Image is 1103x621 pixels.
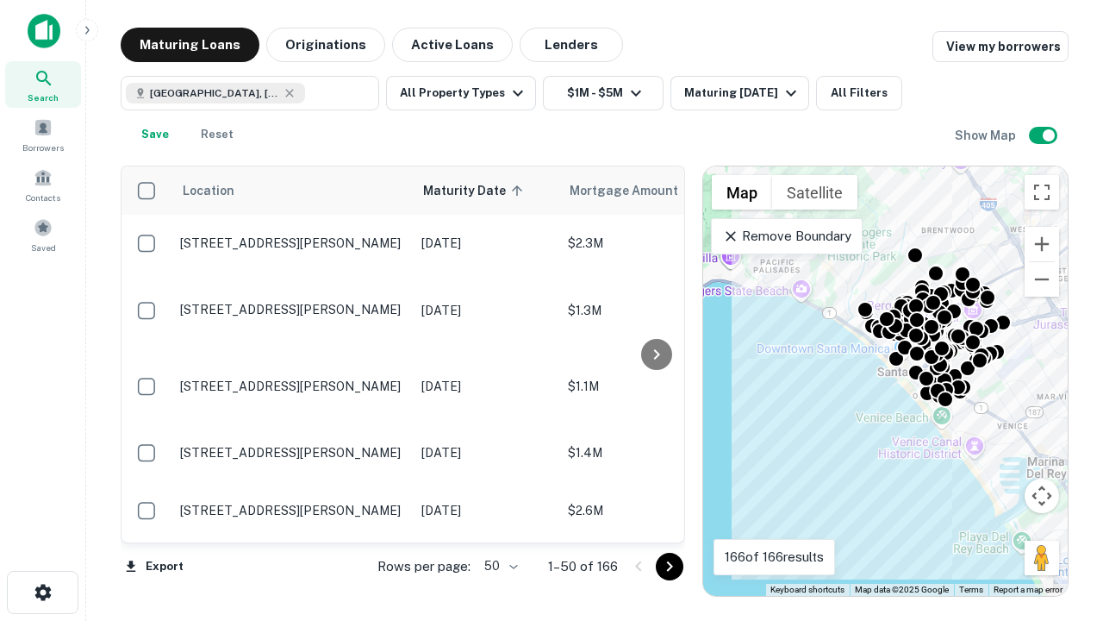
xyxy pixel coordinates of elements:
a: View my borrowers [932,31,1069,62]
button: Maturing Loans [121,28,259,62]
p: [STREET_ADDRESS][PERSON_NAME] [180,379,404,394]
p: $1.3M [568,301,740,320]
img: Google [707,574,764,596]
button: Show street map [712,175,772,210]
th: Mortgage Amount [559,166,749,215]
a: Borrowers [5,111,81,158]
button: Save your search to get updates of matches that match your search criteria. [128,117,183,152]
h6: Show Map [955,126,1019,145]
p: $2.6M [568,501,740,520]
iframe: Chat Widget [1017,483,1103,566]
p: [STREET_ADDRESS][PERSON_NAME] [180,445,404,461]
span: Map data ©2025 Google [855,585,949,594]
button: Lenders [520,28,623,62]
th: Location [171,166,413,215]
div: 0 0 [703,166,1068,596]
p: Remove Boundary [722,226,851,247]
p: [STREET_ADDRESS][PERSON_NAME] [180,503,404,518]
button: Export [121,554,188,580]
p: [STREET_ADDRESS][PERSON_NAME] [180,302,404,317]
a: Report a map error [994,585,1062,594]
button: Reset [190,117,245,152]
a: Terms [959,585,983,594]
a: Open this area in Google Maps (opens a new window) [707,574,764,596]
a: Contacts [5,161,81,208]
button: Originations [266,28,385,62]
button: Toggle fullscreen view [1025,175,1059,210]
button: Go to next page [656,553,683,580]
p: 1–50 of 166 [548,556,618,577]
span: Contacts [26,191,60,204]
p: [DATE] [421,234,551,253]
p: [DATE] [421,443,551,462]
a: Search [5,61,81,108]
p: $2.3M [568,234,740,253]
span: Borrowers [22,141,64,154]
th: Maturity Date [413,166,559,215]
button: Zoom in [1025,227,1059,261]
span: Saved [31,241,56,254]
div: 50 [477,554,520,579]
p: 166 of 166 results [725,547,824,568]
button: All Filters [816,76,902,110]
span: Search [28,91,59,104]
p: [DATE] [421,301,551,320]
div: Maturing [DATE] [684,83,801,103]
button: Map camera controls [1025,479,1059,513]
p: [STREET_ADDRESS][PERSON_NAME] [180,235,404,251]
span: Mortgage Amount [570,180,701,201]
span: Location [182,180,234,201]
p: $1.1M [568,377,740,396]
img: capitalize-icon.png [28,14,60,48]
button: All Property Types [386,76,536,110]
span: Maturity Date [423,180,528,201]
span: [GEOGRAPHIC_DATA], [GEOGRAPHIC_DATA], [GEOGRAPHIC_DATA] [150,85,279,101]
button: Show satellite imagery [772,175,857,210]
a: Saved [5,211,81,258]
p: [DATE] [421,377,551,396]
p: $1.4M [568,443,740,462]
button: Keyboard shortcuts [770,584,844,596]
button: Zoom out [1025,262,1059,297]
button: Maturing [DATE] [670,76,809,110]
button: $1M - $5M [543,76,664,110]
button: Active Loans [392,28,513,62]
p: Rows per page: [377,556,470,577]
p: [DATE] [421,501,551,520]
